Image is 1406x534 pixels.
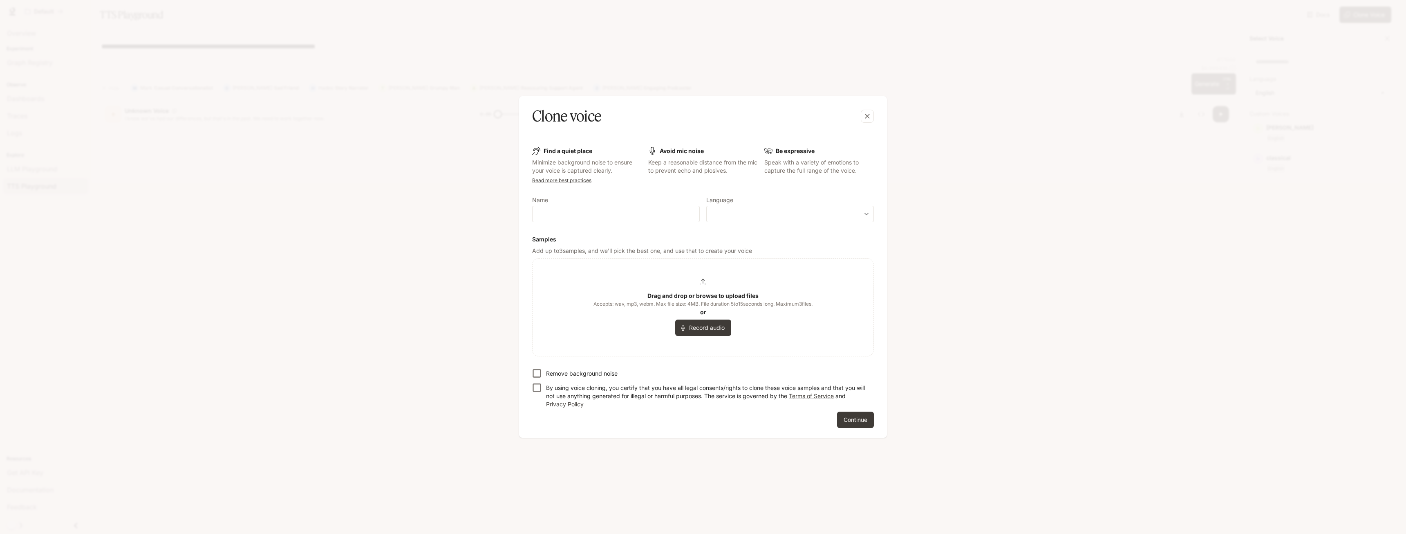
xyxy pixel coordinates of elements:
p: Name [532,197,548,203]
p: Remove background noise [546,370,618,378]
button: Record audio [675,320,731,336]
b: Find a quiet place [544,147,592,154]
p: By using voice cloning, you certify that you have all legal consents/rights to clone these voice ... [546,384,867,408]
h5: Clone voice [532,106,601,126]
b: Avoid mic noise [660,147,704,154]
b: Drag and drop or browse to upload files [647,292,759,299]
b: Be expressive [776,147,815,154]
div: ​ [707,210,873,218]
p: Add up to 3 samples, and we'll pick the best one, and use that to create your voice [532,247,874,255]
p: Language [706,197,733,203]
b: or [700,309,706,315]
p: Keep a reasonable distance from the mic to prevent echo and plosives. [648,158,758,175]
h6: Samples [532,235,874,243]
p: Minimize background noise to ensure your voice is captured clearly. [532,158,642,175]
p: Speak with a variety of emotions to capture the full range of the voice. [764,158,874,175]
button: Continue [837,412,874,428]
a: Privacy Policy [546,401,584,408]
span: Accepts: wav, mp3, webm. Max file size: 4MB. File duration 5 to 15 seconds long. Maximum 3 files. [593,300,813,308]
a: Read more best practices [532,177,591,183]
a: Terms of Service [789,392,834,399]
